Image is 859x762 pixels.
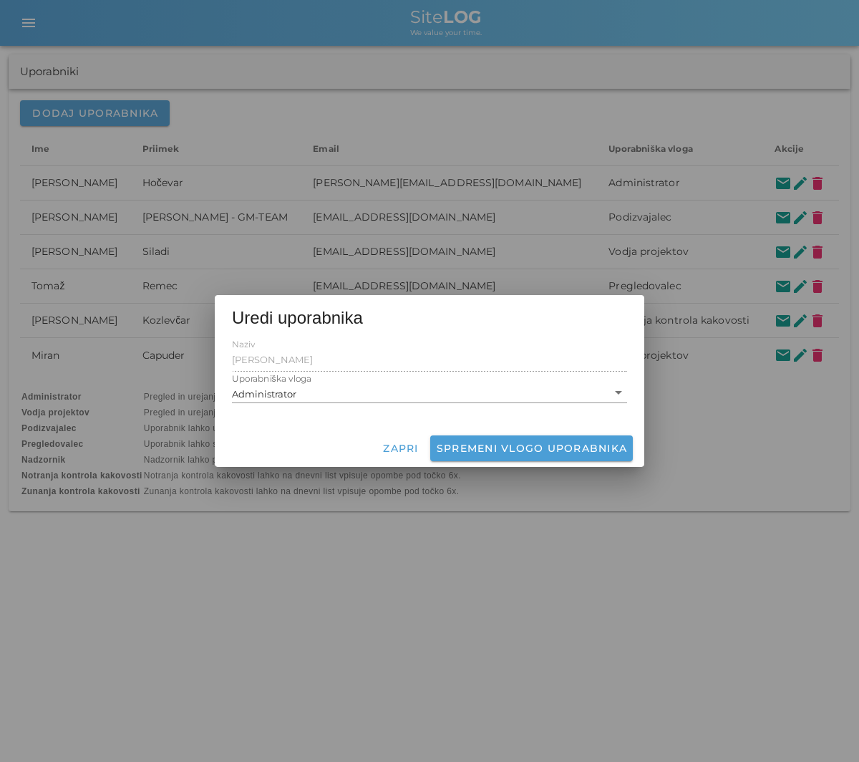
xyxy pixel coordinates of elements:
iframe: Chat Widget [654,607,859,762]
div: Pripomoček za klepet [654,607,859,762]
span: Spremeni vlogo uporabnika [436,442,628,455]
label: Uporabniška vloga [232,374,311,385]
button: Zapri [377,435,424,461]
div: Uporabniška vlogaAdministrator [232,384,627,402]
i: arrow_drop_down [610,384,627,401]
div: Administrator [232,387,296,400]
span: Uredi uporabnika [232,307,363,329]
span: Zapri [382,442,419,455]
button: Spremeni vlogo uporabnika [430,435,634,461]
label: Naziv [232,339,255,350]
